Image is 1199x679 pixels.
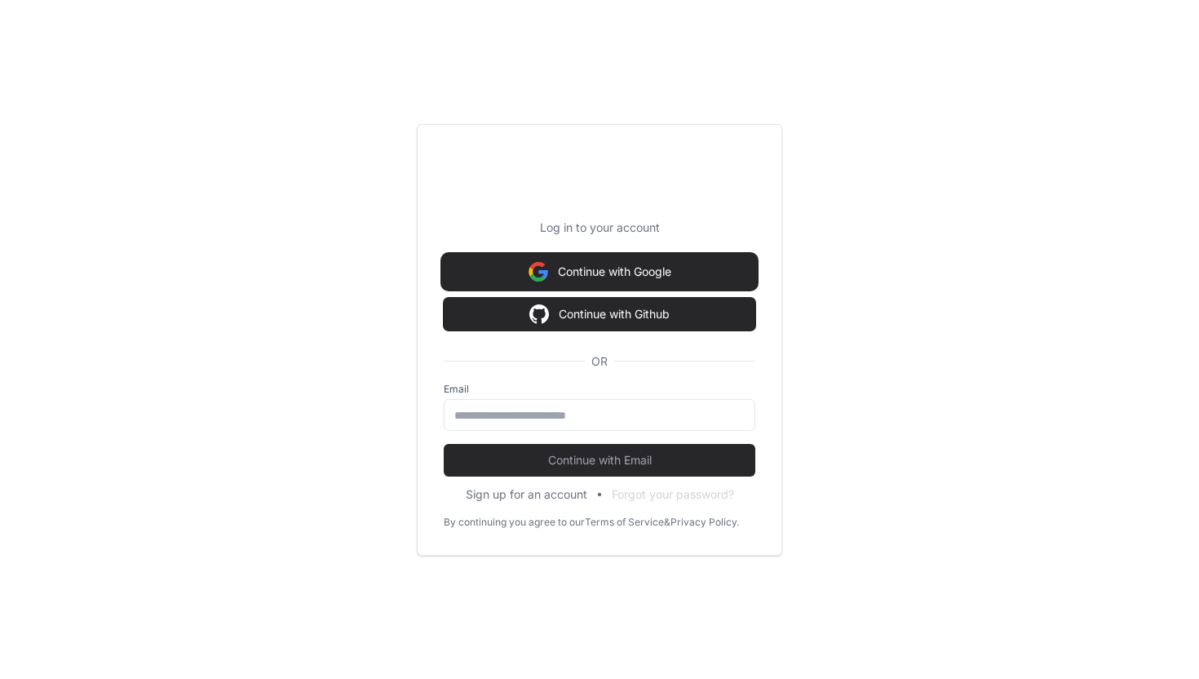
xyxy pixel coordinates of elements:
a: Terms of Service [585,516,664,529]
label: Email [444,383,755,396]
span: OR [585,353,614,370]
button: Continue with Google [444,255,755,288]
button: Continue with Email [444,444,755,477]
img: Sign in with google [529,255,548,288]
button: Continue with Github [444,298,755,331]
div: By continuing you agree to our [444,516,585,529]
p: Log in to your account [444,220,755,236]
button: Forgot your password? [612,486,734,503]
img: Sign in with google [529,298,549,331]
span: Continue with Email [444,452,755,468]
a: Privacy Policy. [670,516,739,529]
div: & [664,516,670,529]
button: Sign up for an account [466,486,587,503]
